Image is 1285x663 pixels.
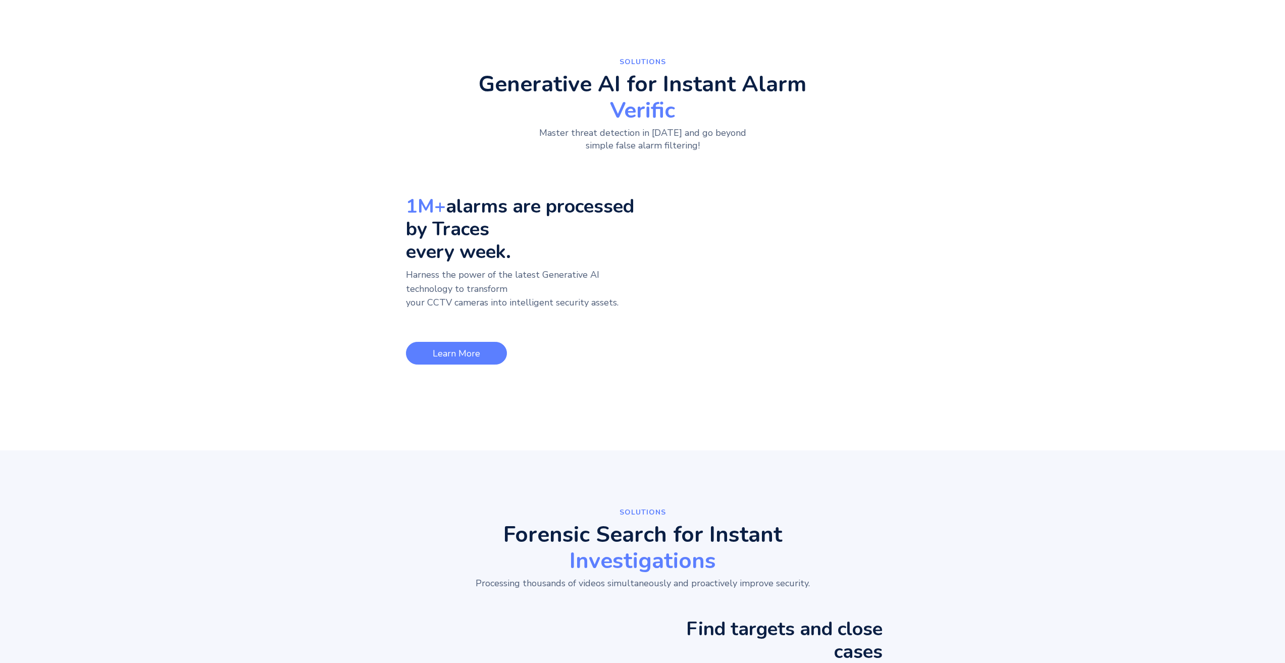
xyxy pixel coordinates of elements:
[425,550,860,572] span: Investigations
[728,180,879,256] video: Your browser does not support the video tag.
[406,193,446,219] strong: 1M+
[476,577,810,590] p: Processing thousands of videos simultaneously and proactively improve security.
[479,99,806,122] span: Verific
[517,56,769,68] p: SolutionS
[529,127,756,152] p: Master threat detection in [DATE] and go beyond simple false alarm filtering!
[406,195,638,263] h3: alarms are processed by Traces every week.
[517,506,769,519] p: SolutionS
[479,73,806,122] h2: Generative AI for Instant Alarm
[406,342,507,365] a: Learn More
[425,524,860,572] h2: Forensic Search for Instant
[406,268,638,325] p: Harness the power of the latest Generative AI technology to transform your CCTV cameras into inte...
